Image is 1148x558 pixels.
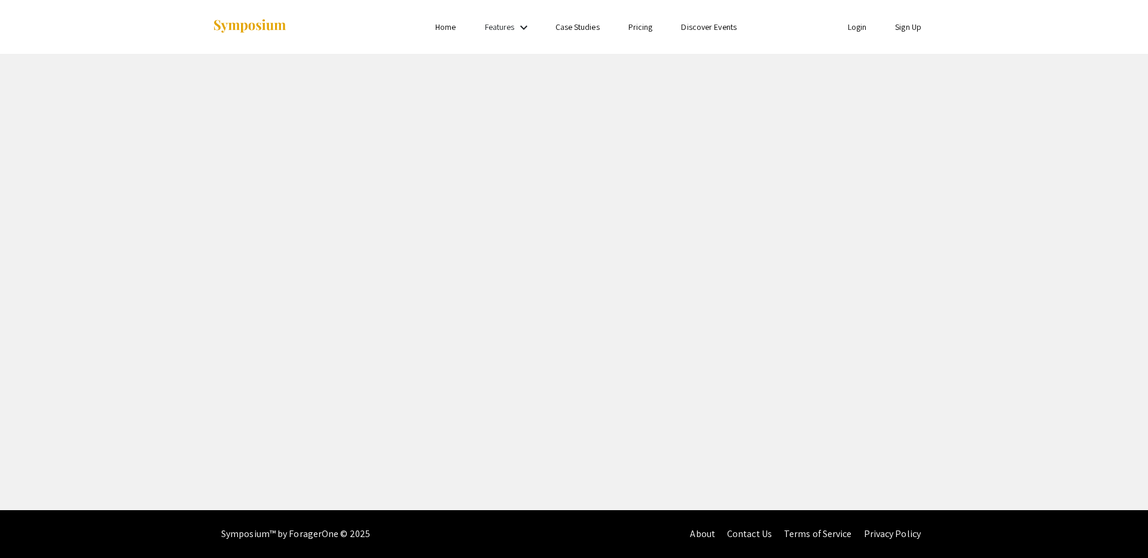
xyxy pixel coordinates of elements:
[555,22,600,32] a: Case Studies
[517,20,531,35] mat-icon: Expand Features list
[485,22,515,32] a: Features
[895,22,921,32] a: Sign Up
[628,22,653,32] a: Pricing
[848,22,867,32] a: Login
[784,527,852,540] a: Terms of Service
[690,527,715,540] a: About
[435,22,456,32] a: Home
[727,527,772,540] a: Contact Us
[221,510,370,558] div: Symposium™ by ForagerOne © 2025
[681,22,737,32] a: Discover Events
[212,19,287,35] img: Symposium by ForagerOne
[864,527,921,540] a: Privacy Policy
